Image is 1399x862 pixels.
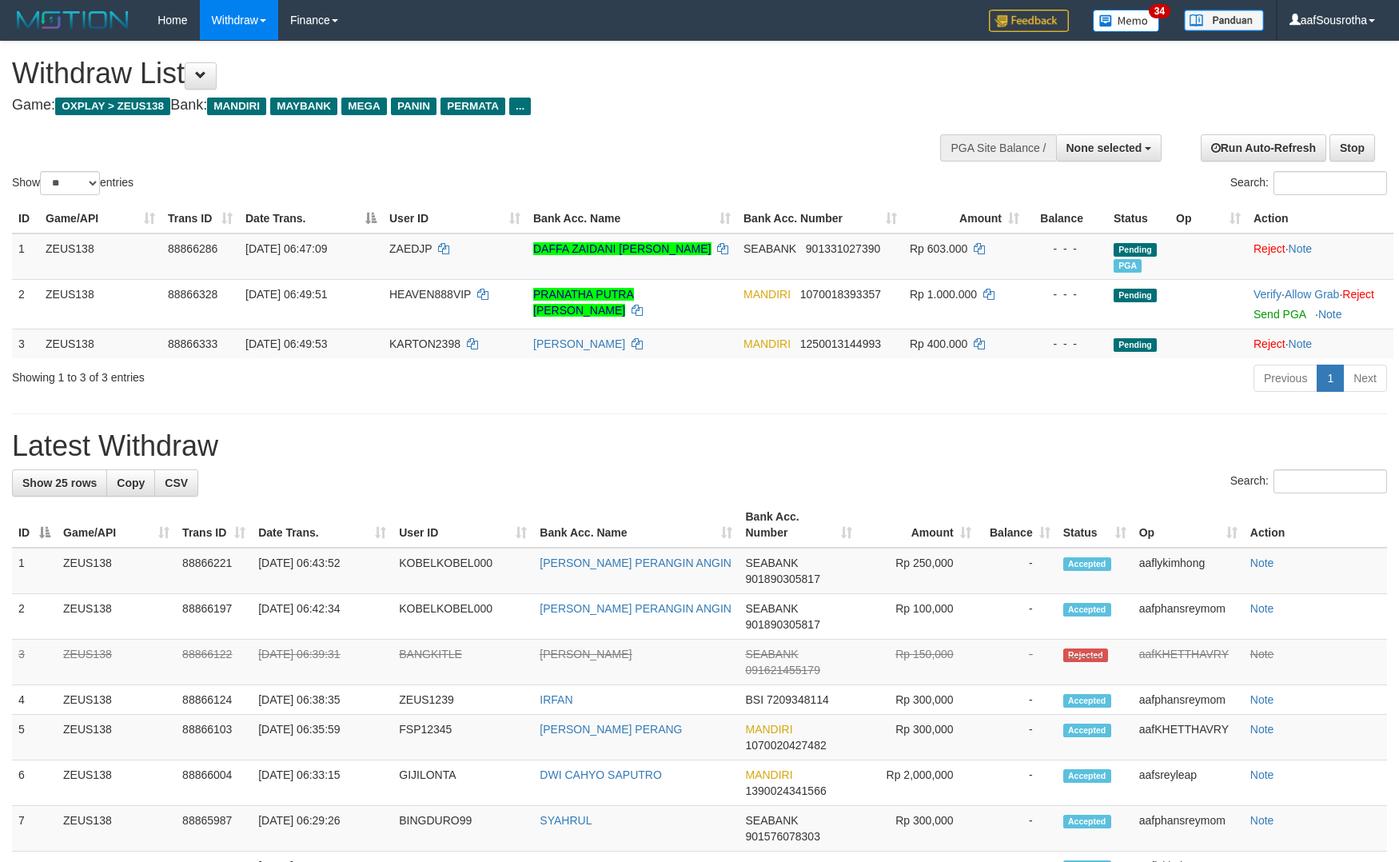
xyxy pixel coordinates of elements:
[745,723,792,736] span: MANDIRI
[533,242,711,255] a: DAFFA ZAIDANI [PERSON_NAME]
[40,171,100,195] select: Showentries
[978,806,1057,852] td: -
[859,760,978,806] td: Rp 2,000,000
[800,288,881,301] span: Copy 1070018393357 to clipboard
[39,329,161,358] td: ZEUS138
[252,806,393,852] td: [DATE] 06:29:26
[1318,308,1342,321] a: Note
[540,814,592,827] a: SYAHRUL
[12,363,571,385] div: Showing 1 to 3 of 3 entries
[252,715,393,760] td: [DATE] 06:35:59
[806,242,880,255] span: Copy 901331027390 to clipboard
[1285,288,1342,301] span: ·
[1133,685,1244,715] td: aafphansreymom
[168,288,217,301] span: 88866328
[745,784,826,797] span: Copy 1390024341566 to clipboard
[239,204,383,233] th: Date Trans.: activate to sort column descending
[12,279,39,329] td: 2
[12,685,57,715] td: 4
[533,337,625,350] a: [PERSON_NAME]
[168,337,217,350] span: 88866333
[57,594,176,640] td: ZEUS138
[745,768,792,781] span: MANDIRI
[745,618,819,631] span: Copy 901890305817 to clipboard
[1066,142,1142,154] span: None selected
[1114,338,1157,352] span: Pending
[393,502,533,548] th: User ID: activate to sort column ascending
[743,242,796,255] span: SEABANK
[859,640,978,685] td: Rp 150,000
[859,548,978,594] td: Rp 250,000
[745,602,798,615] span: SEABANK
[978,760,1057,806] td: -
[1230,171,1387,195] label: Search:
[393,548,533,594] td: KOBELKOBEL000
[533,288,634,317] a: PRANATHA PUTRA [PERSON_NAME]
[1032,241,1101,257] div: - - -
[1133,594,1244,640] td: aafphansreymom
[1250,768,1274,781] a: Note
[57,715,176,760] td: ZEUS138
[161,204,239,233] th: Trans ID: activate to sort column ascending
[1317,365,1344,392] a: 1
[440,98,505,115] span: PERMATA
[1093,10,1160,32] img: Button%20Memo.svg
[176,548,252,594] td: 88866221
[1063,648,1108,662] span: Rejected
[745,664,819,676] span: Copy 091621455179 to clipboard
[389,288,471,301] span: HEAVEN888VIP
[1133,715,1244,760] td: aafKHETTHAVRY
[176,760,252,806] td: 88866004
[1114,289,1157,302] span: Pending
[341,98,387,115] span: MEGA
[12,171,134,195] label: Show entries
[252,502,393,548] th: Date Trans.: activate to sort column ascending
[165,477,188,489] span: CSV
[800,337,881,350] span: Copy 1250013144993 to clipboard
[1250,602,1274,615] a: Note
[1057,502,1133,548] th: Status: activate to sort column ascending
[1133,502,1244,548] th: Op: activate to sort column ascending
[176,640,252,685] td: 88866122
[57,685,176,715] td: ZEUS138
[12,469,107,497] a: Show 25 rows
[1247,204,1393,233] th: Action
[393,685,533,715] td: ZEUS1239
[154,469,198,497] a: CSV
[745,739,826,752] span: Copy 1070020427482 to clipboard
[1063,724,1111,737] span: Accepted
[1201,134,1326,162] a: Run Auto-Refresh
[270,98,337,115] span: MAYBANK
[1285,288,1339,301] a: Allow Grab
[12,640,57,685] td: 3
[745,573,819,585] span: Copy 901890305817 to clipboard
[1244,502,1387,548] th: Action
[252,548,393,594] td: [DATE] 06:43:52
[12,806,57,852] td: 7
[533,502,739,548] th: Bank Acc. Name: activate to sort column ascending
[859,685,978,715] td: Rp 300,000
[1250,693,1274,706] a: Note
[1107,204,1170,233] th: Status
[176,594,252,640] td: 88866197
[737,204,903,233] th: Bank Acc. Number: activate to sort column ascending
[12,8,134,32] img: MOTION_logo.png
[989,10,1069,32] img: Feedback.jpg
[176,502,252,548] th: Trans ID: activate to sort column ascending
[1133,548,1244,594] td: aaflykimhong
[393,594,533,640] td: KOBELKOBEL000
[978,685,1057,715] td: -
[859,502,978,548] th: Amount: activate to sort column ascending
[978,548,1057,594] td: -
[1247,233,1393,280] td: ·
[393,760,533,806] td: GIJILONTA
[12,430,1387,462] h1: Latest Withdraw
[1063,769,1111,783] span: Accepted
[739,502,858,548] th: Bank Acc. Number: activate to sort column ascending
[1056,134,1162,162] button: None selected
[176,806,252,852] td: 88865987
[1254,288,1281,301] a: Verify
[383,204,527,233] th: User ID: activate to sort column ascending
[117,477,145,489] span: Copy
[1230,469,1387,493] label: Search:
